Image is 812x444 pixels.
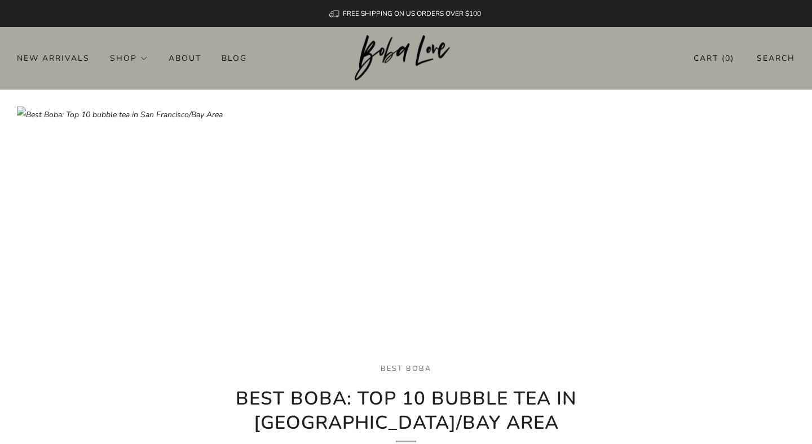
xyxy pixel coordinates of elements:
[694,49,734,68] a: Cart
[725,53,731,64] items-count: 0
[757,49,795,68] a: Search
[343,9,481,18] span: FREE SHIPPING ON US ORDERS OVER $100
[169,49,201,67] a: About
[222,49,247,67] a: Blog
[110,49,148,67] a: Shop
[220,387,592,442] h1: Best Boba: Top 10 bubble tea in [GEOGRAPHIC_DATA]/Bay Area
[355,35,458,82] a: Boba Love
[381,363,431,373] a: best boba
[17,49,90,67] a: New Arrivals
[355,35,458,81] img: Boba Love
[17,106,795,383] img: Best Boba: Top 10 bubble tea in San Francisco/Bay Area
